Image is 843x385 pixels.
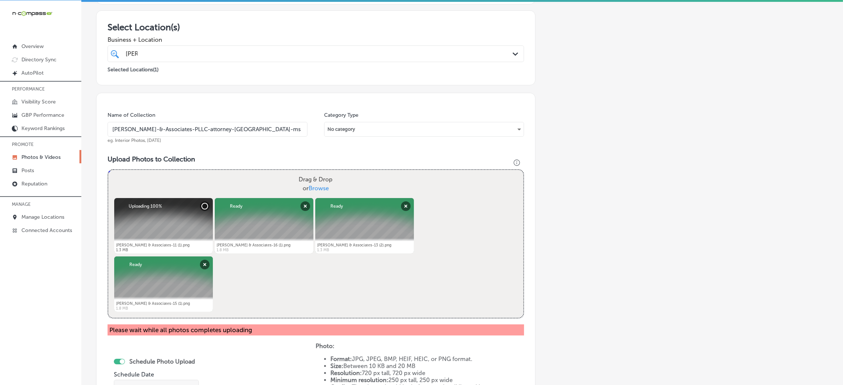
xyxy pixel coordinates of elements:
[330,369,524,377] li: 720 px tall, 720 px wide
[108,155,524,163] h3: Upload Photos to Collection
[324,112,358,118] label: Category Type
[21,181,47,187] p: Reputation
[21,57,57,63] p: Directory Sync
[21,167,34,174] p: Posts
[309,185,329,192] span: Browse
[330,377,388,384] strong: Minimum resolution:
[330,362,343,369] strong: Size:
[21,112,64,118] p: GBP Performance
[324,123,524,135] div: No category
[21,43,44,50] p: Overview
[108,138,161,143] span: eg. Interior Photos, [DATE]
[108,122,307,137] input: Title
[330,362,524,369] li: Between 10 KB and 20 MB
[21,70,44,76] p: AutoPilot
[108,324,524,335] div: Please wait while all photos completes uploading
[12,10,52,17] img: 660ab0bf-5cc7-4cb8-ba1c-48b5ae0f18e60NCTV_CLogo_TV_Black_-500x88.png
[330,369,362,377] strong: Resolution:
[21,214,64,220] p: Manage Locations
[108,36,524,43] span: Business + Location
[114,371,154,378] label: Schedule Date
[21,99,56,105] p: Visibility Score
[21,125,65,132] p: Keyword Rankings
[21,154,61,160] p: Photos & Videos
[108,22,524,33] h3: Select Location(s)
[129,358,195,365] label: Schedule Photo Upload
[330,355,352,362] strong: Format:
[330,377,524,384] li: 250 px tall, 250 px wide
[330,355,524,362] li: JPG, JPEG, BMP, HEIF, HEIC, or PNG format.
[108,64,159,73] p: Selected Locations ( 1 )
[21,227,72,234] p: Connected Accounts
[296,172,336,196] label: Drag & Drop or
[108,112,155,118] label: Name of Collection
[316,343,334,350] strong: Photo:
